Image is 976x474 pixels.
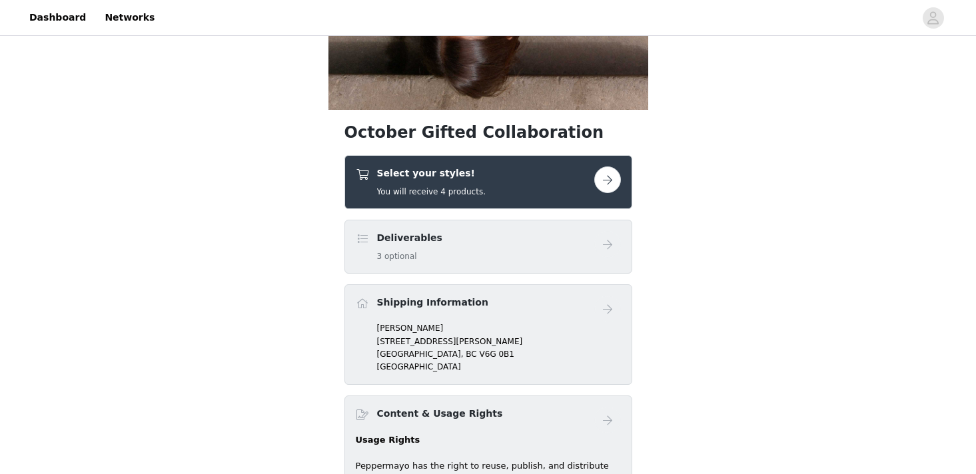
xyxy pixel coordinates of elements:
[480,350,514,359] span: V6G 0B1
[377,336,621,348] p: [STREET_ADDRESS][PERSON_NAME]
[344,155,632,209] div: Select your styles!
[21,3,94,33] a: Dashboard
[356,435,420,445] strong: Usage Rights
[377,350,464,359] span: [GEOGRAPHIC_DATA],
[377,166,486,180] h4: Select your styles!
[927,7,939,29] div: avatar
[377,296,488,310] h4: Shipping Information
[344,120,632,144] h1: October Gifted Collaboration
[377,407,503,421] h4: Content & Usage Rights
[377,361,621,373] p: [GEOGRAPHIC_DATA]
[466,350,476,359] span: BC
[344,284,632,385] div: Shipping Information
[377,250,442,262] h5: 3 optional
[377,186,486,198] h5: You will receive 4 products.
[97,3,163,33] a: Networks
[377,231,442,245] h4: Deliverables
[344,220,632,274] div: Deliverables
[377,322,621,334] p: [PERSON_NAME]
